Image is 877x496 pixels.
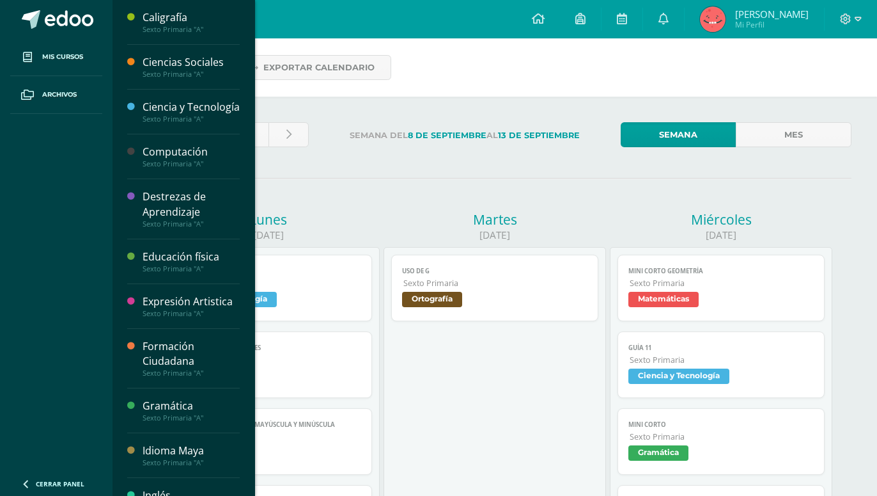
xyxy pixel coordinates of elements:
a: Expresión ArtisticaSexto Primaria "A" [143,294,240,318]
span: [PERSON_NAME] [735,8,809,20]
a: Destrezas de AprendizajeSexto Primaria "A" [143,189,240,228]
a: Formación CiudadanaSexto Primaria "A" [143,339,240,378]
span: Ciencia y Tecnología [628,369,729,384]
div: Sexto Primaria "A" [143,220,240,228]
a: Semana [621,122,736,147]
a: CaligrafíaSexto Primaria "A" [143,10,240,34]
a: Guía 11Sexto PrimariaCiencia y Tecnología [617,332,824,398]
div: Martes [384,211,606,228]
span: Matemáticas [628,292,699,307]
a: Mis cursos [10,38,102,76]
div: [DATE] [384,228,606,242]
div: Destrezas de Aprendizaje [143,189,240,219]
span: Sexto Primaria [630,278,813,289]
div: Sexto Primaria "A" [143,413,240,422]
span: Archivos [42,90,77,100]
div: Expresión Artistica [143,294,240,309]
a: Exportar calendario [229,55,391,80]
span: PLANAS DE LA LETRA T y t mayúscula y minúscula [176,420,361,429]
div: Sexto Primaria "A" [143,264,240,273]
span: Sexto Primaria [177,278,361,289]
a: Ciencias SocialesSexto Primaria "A" [143,55,240,79]
a: ComputaciónSexto Primaria "A" [143,145,240,168]
div: Sexto Primaria "A" [143,70,240,79]
span: Sexto Primaria [177,355,361,365]
span: Ortografía [402,292,462,307]
span: Exportar calendario [263,56,375,79]
div: [DATE] [610,228,832,242]
span: Estructura de oraciones [176,344,361,352]
img: 09db4386046594922c35f90e2262db7a.png [700,6,726,32]
span: Gramática [628,445,688,461]
div: Sexto Primaria "A" [143,458,240,467]
span: Mi Perfil [735,19,809,30]
span: Guía 10 [176,267,361,275]
a: Estructura de oracionesSexto PrimariaGramática [165,332,371,398]
div: Gramática [143,399,240,413]
a: GramáticaSexto Primaria "A" [143,399,240,422]
div: Computación [143,145,240,159]
span: Uso de g [402,267,587,275]
div: Sexto Primaria "A" [143,159,240,168]
div: Ciencias Sociales [143,55,240,70]
span: Mini corto geometría [628,267,813,275]
a: Ciencia y TecnologíaSexto Primaria "A" [143,100,240,124]
strong: 13 de Septiembre [498,131,580,140]
div: Sexto Primaria "A" [143,25,240,34]
a: Mini cortoSexto PrimariaGramática [617,408,824,475]
a: Mini corto geometríaSexto PrimariaMatemáticas [617,255,824,321]
div: Miércoles [610,211,832,228]
span: Mis cursos [42,52,83,62]
strong: 8 de Septiembre [408,131,486,140]
a: Archivos [10,76,102,114]
span: Guía 11 [628,344,813,352]
span: Cerrar panel [36,479,84,488]
div: Lunes [157,211,380,228]
a: PLANAS DE LA LETRA T y t mayúscula y minúsculaSexto PrimariaCaligrafía [165,408,371,475]
a: Idioma MayaSexto Primaria "A" [143,444,240,467]
div: [DATE] [157,228,380,242]
div: Sexto Primaria "A" [143,309,240,318]
span: Mini corto [628,420,813,429]
div: Sexto Primaria "A" [143,115,240,124]
span: Sexto Primaria [177,431,361,442]
a: Educación físicaSexto Primaria "A" [143,250,240,273]
div: Caligrafía [143,10,240,25]
div: Idioma Maya [143,444,240,458]
a: Uso de gSexto PrimariaOrtografía [391,255,598,321]
a: Guía 10Sexto PrimariaCiencia y Tecnología [165,255,371,321]
span: Sexto Primaria [403,278,587,289]
span: Sexto Primaria [630,431,813,442]
a: Mes [736,122,851,147]
div: Educación física [143,250,240,264]
div: Formación Ciudadana [143,339,240,369]
div: Ciencia y Tecnología [143,100,240,115]
label: Semana del al [319,122,610,148]
div: Sexto Primaria "A" [143,369,240,378]
span: Sexto Primaria [630,355,813,365]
